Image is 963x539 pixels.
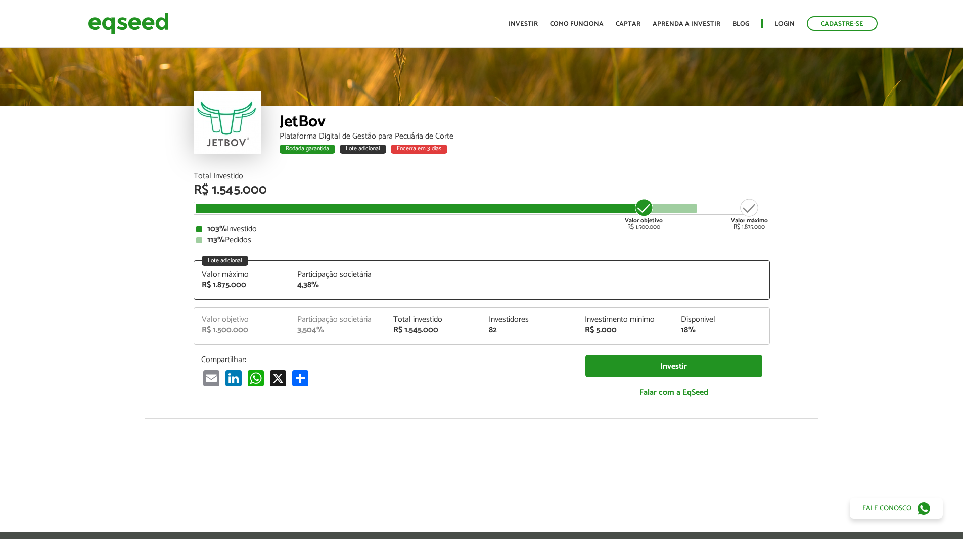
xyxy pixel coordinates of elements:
[196,225,767,233] div: Investido
[775,21,795,27] a: Login
[201,370,221,386] a: Email
[297,316,378,324] div: Participação societária
[616,21,640,27] a: Captar
[681,326,762,334] div: 18%
[202,316,283,324] div: Valor objetivo
[585,326,666,334] div: R$ 5.000
[280,145,335,154] div: Rodada garantida
[202,271,283,279] div: Valor máximo
[280,114,770,132] div: JetBov
[807,16,878,31] a: Cadastre-se
[585,355,762,378] a: Investir
[731,198,768,230] div: R$ 1.875.000
[489,326,570,334] div: 82
[207,233,225,247] strong: 113%
[268,370,288,386] a: X
[280,132,770,141] div: Plataforma Digital de Gestão para Pecuária de Corte
[340,145,386,154] div: Lote adicional
[196,236,767,244] div: Pedidos
[290,370,310,386] a: Share
[297,271,378,279] div: Participação societária
[194,184,770,197] div: R$ 1.545.000
[653,21,720,27] a: Aprenda a investir
[509,21,538,27] a: Investir
[732,21,749,27] a: Blog
[850,498,943,519] a: Fale conosco
[223,370,244,386] a: LinkedIn
[246,370,266,386] a: WhatsApp
[391,145,447,154] div: Encerra em 3 dias
[625,198,663,230] div: R$ 1.500.000
[202,281,283,289] div: R$ 1.875.000
[88,10,169,37] img: EqSeed
[393,316,474,324] div: Total investido
[202,256,248,266] div: Lote adicional
[201,355,570,365] p: Compartilhar:
[625,216,663,226] strong: Valor objetivo
[489,316,570,324] div: Investidores
[393,326,474,334] div: R$ 1.545.000
[585,382,762,403] a: Falar com a EqSeed
[207,222,227,236] strong: 103%
[194,172,770,181] div: Total Investido
[731,216,768,226] strong: Valor máximo
[297,326,378,334] div: 3,504%
[585,316,666,324] div: Investimento mínimo
[202,326,283,334] div: R$ 1.500.000
[297,281,378,289] div: 4,38%
[681,316,762,324] div: Disponível
[550,21,604,27] a: Como funciona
